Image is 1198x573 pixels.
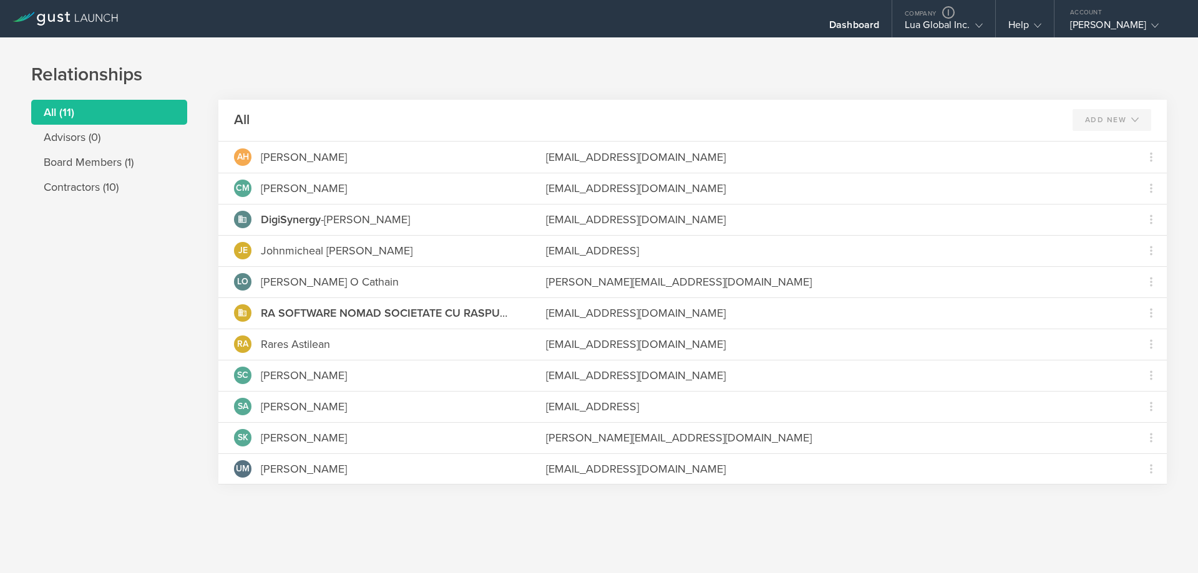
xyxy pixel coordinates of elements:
[261,149,347,165] div: [PERSON_NAME]
[237,277,248,286] span: LO
[1008,19,1041,37] div: Help
[31,125,187,150] li: Advisors (0)
[237,340,248,349] span: RA
[31,100,187,125] li: All (11)
[261,180,347,196] div: [PERSON_NAME]
[546,243,1120,259] div: [EMAIL_ADDRESS]
[546,149,1120,165] div: [EMAIL_ADDRESS][DOMAIN_NAME]
[31,150,187,175] li: Board Members (1)
[261,211,410,228] div: [PERSON_NAME]
[546,180,1120,196] div: [EMAIL_ADDRESS][DOMAIN_NAME]
[546,430,1120,446] div: [PERSON_NAME][EMAIL_ADDRESS][DOMAIN_NAME]
[1070,19,1176,37] div: [PERSON_NAME]
[261,213,324,226] span: -
[31,62,1167,87] h1: Relationships
[829,19,879,37] div: Dashboard
[238,402,248,411] span: SA
[261,305,515,321] div: Rares Astilean
[236,465,250,473] span: UM
[261,306,588,320] span: -
[546,305,1120,321] div: [EMAIL_ADDRESS][DOMAIN_NAME]
[237,371,248,380] span: SC
[546,211,1120,228] div: [EMAIL_ADDRESS][DOMAIN_NAME]
[1136,513,1198,573] iframe: Chat Widget
[546,461,1120,477] div: [EMAIL_ADDRESS][DOMAIN_NAME]
[261,306,585,320] strong: RA SOFTWARE NOMAD SOCIETATE CU RASPUNDERE LIMITATA
[234,111,250,129] h2: All
[261,213,321,226] strong: DigiSynergy
[261,336,330,352] div: Rares Astilean
[31,175,187,200] li: Contractors (10)
[237,153,249,161] span: AH
[905,19,983,37] div: Lua Global Inc.
[261,461,347,477] div: [PERSON_NAME]
[238,246,248,255] span: JE
[546,398,1120,415] div: [EMAIL_ADDRESS]
[546,367,1120,383] div: [EMAIL_ADDRESS][DOMAIN_NAME]
[261,274,399,290] div: [PERSON_NAME] O Cathain
[261,243,412,259] div: Johnmicheal [PERSON_NAME]
[546,274,1120,290] div: [PERSON_NAME][EMAIL_ADDRESS][DOMAIN_NAME]
[261,367,347,383] div: [PERSON_NAME]
[238,433,248,442] span: SK
[261,430,347,446] div: [PERSON_NAME]
[236,184,250,193] span: CM
[546,336,1120,352] div: [EMAIL_ADDRESS][DOMAIN_NAME]
[261,398,347,415] div: [PERSON_NAME]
